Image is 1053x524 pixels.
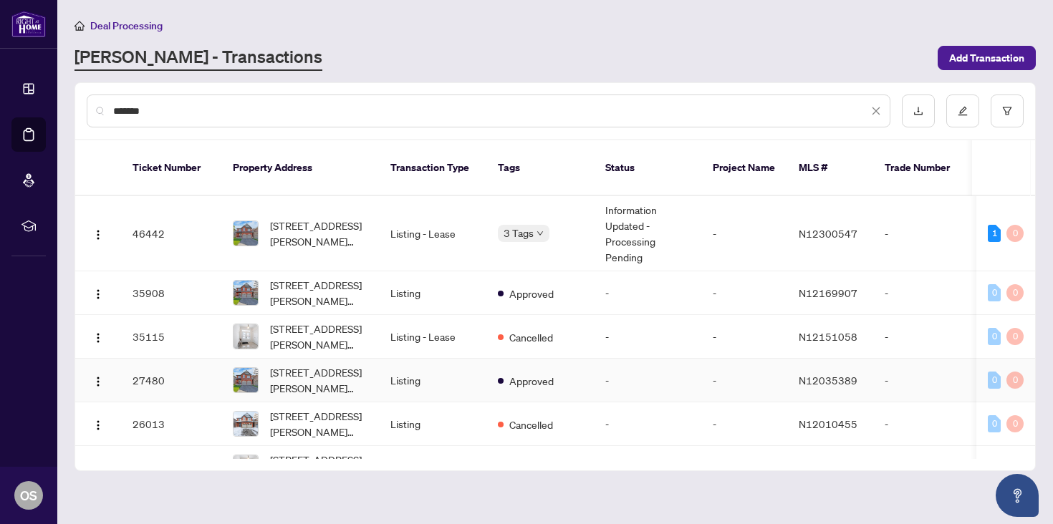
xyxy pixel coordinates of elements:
div: 0 [988,328,1001,345]
td: - [873,315,973,359]
span: N12300547 [799,227,857,240]
span: down [537,230,544,237]
img: Logo [92,288,104,300]
img: Logo [92,376,104,387]
img: logo [11,11,46,37]
td: 35908 [121,271,221,315]
span: close [871,106,881,116]
td: 21403 [121,446,221,490]
span: Approved [509,286,554,301]
td: - [701,446,787,490]
span: 3 Tags [504,225,534,241]
div: 0 [988,284,1001,301]
th: Status [594,140,701,196]
div: 0 [988,415,1001,432]
button: Add Transaction [938,46,1036,70]
img: Logo [92,229,104,241]
td: - [873,359,973,402]
th: Trade Number [873,140,973,196]
span: N12010455 [799,417,857,430]
td: - [594,446,701,490]
th: Project Name [701,140,787,196]
span: filter [1002,106,1012,116]
td: Listing [379,402,486,446]
span: home [74,21,85,31]
td: - [701,271,787,315]
td: - [873,271,973,315]
img: thumbnail-img [234,455,258,480]
div: 1 [988,225,1001,242]
td: - [594,359,701,402]
span: edit [958,106,968,116]
a: [PERSON_NAME] - Transactions [74,45,322,71]
td: Listing - Lease [379,196,486,271]
td: - [873,446,973,490]
span: N12151058 [799,330,857,343]
img: thumbnail-img [234,412,258,436]
td: Information Updated - Processing Pending [594,196,701,271]
span: Approved [509,373,554,389]
span: download [913,106,923,116]
div: 0 [1006,284,1024,301]
th: Transaction Type [379,140,486,196]
td: 26013 [121,402,221,446]
button: Logo [87,325,110,348]
button: download [902,94,935,127]
div: 0 [988,372,1001,389]
div: 0 [1006,328,1024,345]
span: N12035389 [799,374,857,387]
img: thumbnail-img [234,368,258,392]
td: - [701,315,787,359]
td: 35115 [121,315,221,359]
span: OS [20,485,37,505]
td: - [701,196,787,271]
img: Logo [92,332,104,344]
td: - [594,271,701,315]
td: Listing - Lease [379,315,486,359]
td: Listing [379,446,486,490]
div: 0 [1006,372,1024,389]
span: Cancelled [509,329,553,345]
th: Property Address [221,140,379,196]
span: [STREET_ADDRESS][PERSON_NAME][PERSON_NAME] [270,277,367,309]
button: Logo [87,456,110,479]
button: Logo [87,412,110,435]
span: Add Transaction [949,47,1024,69]
button: edit [946,94,979,127]
button: Open asap [996,474,1039,517]
td: Listing [379,359,486,402]
button: Logo [87,222,110,245]
div: 0 [1006,415,1024,432]
td: 46442 [121,196,221,271]
img: Logo [92,419,104,431]
button: Logo [87,281,110,304]
button: filter [991,94,1024,127]
span: Cancelled [509,417,553,432]
span: [STREET_ADDRESS][PERSON_NAME][PERSON_NAME] [270,218,367,249]
th: MLS # [787,140,873,196]
th: Ticket Number [121,140,221,196]
span: [STREET_ADDRESS][PERSON_NAME][PERSON_NAME] [270,408,367,440]
td: - [701,402,787,446]
span: [STREET_ADDRESS][PERSON_NAME][PERSON_NAME] [270,364,367,396]
td: - [873,196,973,271]
span: N12169907 [799,286,857,299]
span: [STREET_ADDRESS][PERSON_NAME][PERSON_NAME][PERSON_NAME] [270,452,367,483]
td: - [594,315,701,359]
img: thumbnail-img [234,281,258,305]
td: Listing [379,271,486,315]
span: Deal Processing [90,19,163,32]
div: 0 [1006,225,1024,242]
button: Logo [87,369,110,392]
span: [STREET_ADDRESS][PERSON_NAME][PERSON_NAME] [270,321,367,352]
td: 27480 [121,359,221,402]
td: - [873,402,973,446]
td: - [594,402,701,446]
img: thumbnail-img [234,221,258,246]
img: thumbnail-img [234,324,258,349]
td: - [701,359,787,402]
th: Tags [486,140,594,196]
